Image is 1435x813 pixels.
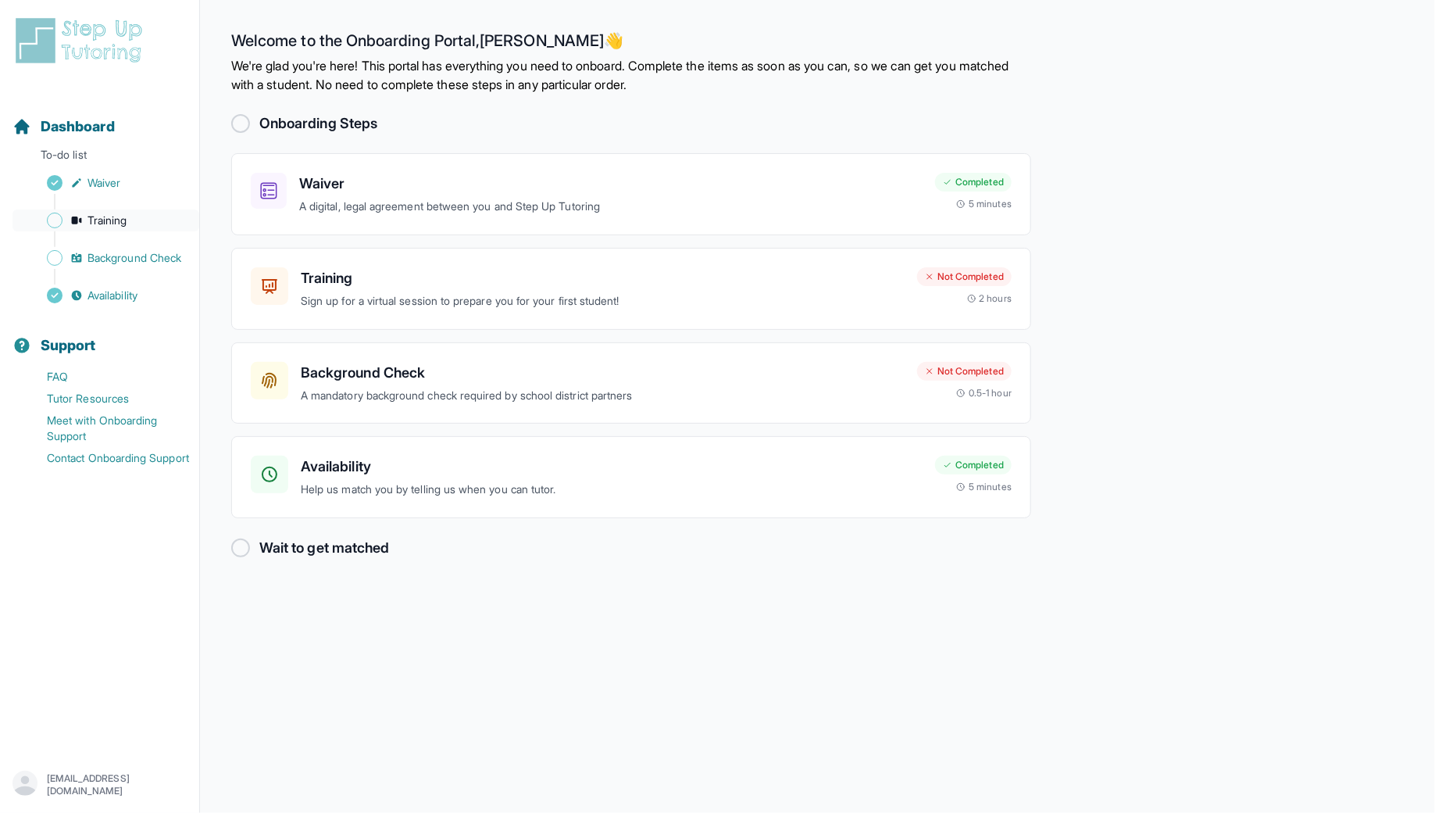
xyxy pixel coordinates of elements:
p: Help us match you by telling us when you can tutor. [301,481,923,499]
p: [EMAIL_ADDRESS][DOMAIN_NAME] [47,772,187,797]
div: Completed [935,173,1012,192]
a: Background Check [12,247,199,269]
span: Waiver [87,175,120,191]
div: 5 minutes [956,198,1012,210]
a: WaiverA digital, legal agreement between you and Step Up TutoringCompleted5 minutes [231,153,1031,235]
p: A mandatory background check required by school district partners [301,387,905,405]
button: Support [6,310,193,363]
h2: Wait to get matched [259,537,389,559]
a: FAQ [12,366,199,388]
a: Availability [12,285,199,306]
img: logo [12,16,152,66]
a: Waiver [12,172,199,194]
h3: Training [301,267,905,289]
span: Dashboard [41,116,115,138]
div: Not Completed [917,362,1012,381]
p: We're glad you're here! This portal has everything you need to onboard. Complete the items as soo... [231,56,1031,94]
a: AvailabilityHelp us match you by telling us when you can tutor.Completed5 minutes [231,436,1031,518]
a: Background CheckA mandatory background check required by school district partnersNot Completed0.5... [231,342,1031,424]
span: Background Check [87,250,181,266]
a: Contact Onboarding Support [12,447,199,469]
a: Dashboard [12,116,115,138]
h3: Waiver [299,173,923,195]
span: Training [87,213,127,228]
a: Training [12,210,199,231]
h3: Availability [301,456,923,478]
div: 5 minutes [956,481,1012,493]
h2: Welcome to the Onboarding Portal, [PERSON_NAME] 👋 [231,31,1031,56]
span: Support [41,335,96,356]
h2: Onboarding Steps [259,113,377,134]
a: Meet with Onboarding Support [12,410,199,447]
p: Sign up for a virtual session to prepare you for your first student! [301,292,905,310]
div: 0.5-1 hour [956,387,1012,399]
a: Tutor Resources [12,388,199,410]
div: Completed [935,456,1012,475]
p: A digital, legal agreement between you and Step Up Tutoring [299,198,923,216]
h3: Background Check [301,362,905,384]
button: Dashboard [6,91,193,144]
button: [EMAIL_ADDRESS][DOMAIN_NAME] [12,771,187,799]
span: Availability [87,288,137,303]
a: TrainingSign up for a virtual session to prepare you for your first student!Not Completed2 hours [231,248,1031,330]
div: 2 hours [967,292,1012,305]
p: To-do list [6,147,193,169]
div: Not Completed [917,267,1012,286]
